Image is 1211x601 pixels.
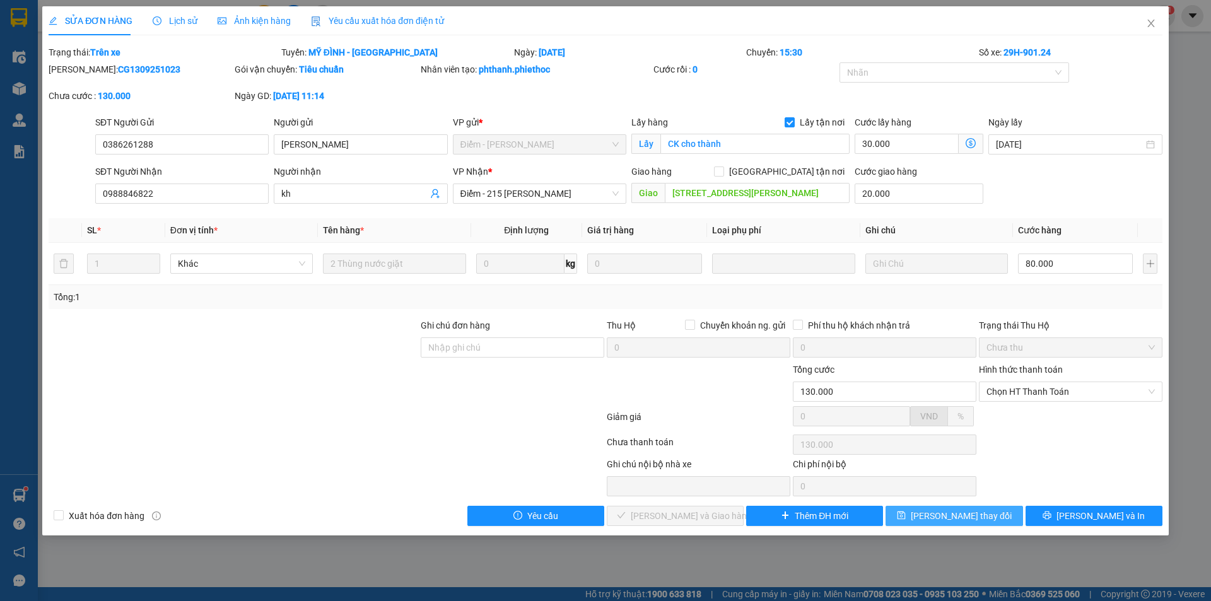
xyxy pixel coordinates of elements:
div: Ngày: [513,45,746,59]
span: printer [1043,511,1051,521]
div: VP gửi [453,115,626,129]
span: dollar-circle [966,138,976,148]
input: Ghi chú đơn hàng [421,337,604,358]
b: [DATE] [539,47,565,57]
span: plus [781,511,790,521]
div: Tổng: 1 [54,290,467,304]
img: icon [311,16,321,26]
span: Tổng cước [793,365,834,375]
div: Chuyến: [745,45,978,59]
img: logo.jpg [16,16,79,79]
span: picture [218,16,226,25]
span: SL [87,225,97,235]
span: Chọn HT Thanh Toán [986,382,1155,401]
span: SỬA ĐƠN HÀNG [49,16,132,26]
input: Cước giao hàng [855,184,983,204]
li: Hotline: 1900 3383, ĐT/Zalo : 0862837383 [118,47,527,62]
div: Trạng thái Thu Hộ [979,318,1162,332]
span: Chuyển khoản ng. gửi [695,318,790,332]
span: edit [49,16,57,25]
b: MỸ ĐÌNH - [GEOGRAPHIC_DATA] [308,47,438,57]
button: Close [1133,6,1169,42]
div: Chi phí nội bộ [793,457,976,476]
span: Thêm ĐH mới [795,509,848,523]
span: kg [565,254,577,274]
th: Loại phụ phí [707,218,860,243]
span: close [1146,18,1156,28]
b: 130.000 [98,91,131,101]
button: exclamation-circleYêu cầu [467,506,604,526]
b: CG1309251023 [118,64,180,74]
span: Lấy hàng [631,117,668,127]
b: Tiêu chuẩn [299,64,344,74]
span: Chưa thu [986,338,1155,357]
div: Trạng thái: [47,45,280,59]
span: [PERSON_NAME] và In [1056,509,1145,523]
div: Ghi chú nội bộ nhà xe [607,457,790,476]
span: Điểm - 215 Lý Thường Kiệt [460,184,619,203]
label: Hình thức thanh toán [979,365,1063,375]
b: 15:30 [780,47,802,57]
div: SĐT Người Gửi [95,115,269,129]
span: Lấy tận nơi [795,115,850,129]
span: info-circle [152,511,161,520]
b: GỬI : VP [PERSON_NAME] [16,91,220,112]
span: Lịch sử [153,16,197,26]
label: Cước giao hàng [855,166,917,177]
span: Định lượng [504,225,549,235]
b: [DATE] 11:14 [273,91,324,101]
label: Cước lấy hàng [855,117,911,127]
div: Gói vận chuyển: [235,62,418,76]
span: Yêu cầu [527,509,558,523]
div: Người gửi [274,115,447,129]
span: % [957,411,964,421]
button: save[PERSON_NAME] thay đổi [886,506,1022,526]
span: VND [920,411,938,421]
b: phthanh.phiethoc [479,64,550,74]
span: clock-circle [153,16,161,25]
div: Giảm giá [605,410,792,432]
span: Điểm - Bùi Huy Bích [460,135,619,154]
span: VP Nhận [453,166,488,177]
button: plus [1143,254,1157,274]
span: Xuất hóa đơn hàng [64,509,149,523]
span: save [897,511,906,521]
b: Trên xe [90,47,120,57]
span: Lấy [631,134,660,154]
div: Chưa thanh toán [605,435,792,457]
div: Ngày GD: [235,89,418,103]
div: [PERSON_NAME]: [49,62,232,76]
button: check[PERSON_NAME] và Giao hàng [607,506,744,526]
div: Nhân viên tạo: [421,62,651,76]
span: Đơn vị tính [170,225,218,235]
span: exclamation-circle [513,511,522,521]
input: Ghi Chú [865,254,1008,274]
span: Tên hàng [323,225,364,235]
span: Khác [178,254,305,273]
button: delete [54,254,74,274]
div: Cước rồi : [653,62,837,76]
span: Cước hàng [1018,225,1062,235]
span: Thu Hộ [607,320,636,330]
b: 0 [693,64,698,74]
input: Ngày lấy [996,137,1143,151]
b: 29H-901.24 [1003,47,1051,57]
button: plusThêm ĐH mới [746,506,883,526]
div: Người nhận [274,165,447,178]
div: Số xe: [978,45,1164,59]
span: [GEOGRAPHIC_DATA] tận nơi [724,165,850,178]
div: SĐT Người Nhận [95,165,269,178]
input: VD: Bàn, Ghế [323,254,465,274]
input: Dọc đường [665,183,850,203]
div: Chưa cước : [49,89,232,103]
span: Giao hàng [631,166,672,177]
th: Ghi chú [860,218,1013,243]
input: Cước lấy hàng [855,134,959,154]
span: Giao [631,183,665,203]
div: Tuyến: [280,45,513,59]
span: Phí thu hộ khách nhận trả [803,318,915,332]
label: Ngày lấy [988,117,1022,127]
span: user-add [430,189,440,199]
span: Ảnh kiện hàng [218,16,291,26]
label: Ghi chú đơn hàng [421,320,490,330]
